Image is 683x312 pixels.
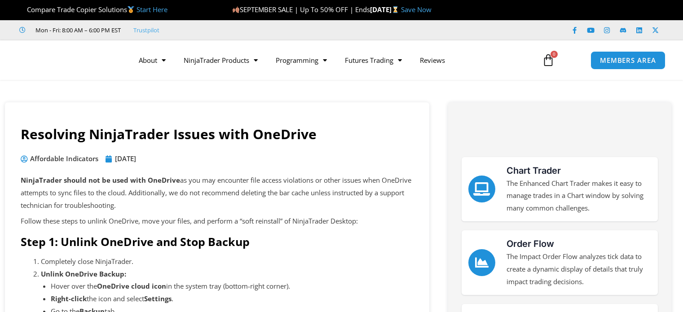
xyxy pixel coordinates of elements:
a: Chart Trader [468,176,495,202]
li: Completely close NinjaTrader. [41,255,414,268]
span: Compare Trade Copier Solutions [19,5,167,14]
nav: Menu [130,50,533,70]
a: Order Flow [507,238,554,249]
span: 0 [551,51,558,58]
img: 🥇 [128,6,134,13]
a: Programming [267,50,336,70]
img: ⌛ [392,6,399,13]
a: NinjaTrader Products [175,50,267,70]
p: as you may encounter file access violations or other issues when OneDrive attempts to sync files ... [21,174,414,212]
img: NinjaTrader Logo | Affordable Indicators – NinjaTrader [471,118,648,144]
a: Save Now [401,5,432,14]
img: LogoAI | Affordable Indicators – NinjaTrader [19,44,116,76]
li: Hover over the in the system tray (bottom-right corner). [51,280,414,293]
span: SEPTEMBER SALE | Up To 50% OFF | Ends [232,5,370,14]
p: The Enhanced Chart Trader makes it easy to manage trades in a Chart window by solving many common... [507,177,651,215]
strong: Settings [144,294,172,303]
a: About [130,50,175,70]
strong: Step 1: Unlink OneDrive and Stop Backup [21,234,250,249]
li: the icon and select . [51,293,414,305]
time: [DATE] [115,154,136,163]
p: Follow these steps to unlink OneDrive, move your files, and perform a “soft reinstall” of NinjaTr... [21,215,414,228]
p: The Impact Order Flow analyzes tick data to create a dynamic display of details that truly impact... [507,250,651,288]
span: Mon - Fri: 8:00 AM – 6:00 PM EST [33,25,121,35]
a: Futures Trading [336,50,411,70]
strong: OneDrive cloud icon [97,281,166,290]
a: 0 [529,47,568,73]
img: 🍂 [233,6,239,13]
strong: NinjaTrader should not be used with OneDrive [21,176,180,185]
a: Chart Trader [507,165,561,176]
strong: [DATE] [370,5,401,14]
span: Affordable Indicators [28,153,98,165]
a: Trustpilot [133,26,159,34]
h1: Resolving NinjaTrader Issues with OneDrive [21,125,414,144]
img: 🏆 [20,6,26,13]
a: Order Flow [468,249,495,276]
span: MEMBERS AREA [600,57,656,64]
strong: Unlink OneDrive Backup: [41,269,126,278]
a: Start Here [137,5,167,14]
a: MEMBERS AREA [590,51,665,70]
strong: Right-click [51,294,87,303]
a: Reviews [411,50,454,70]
